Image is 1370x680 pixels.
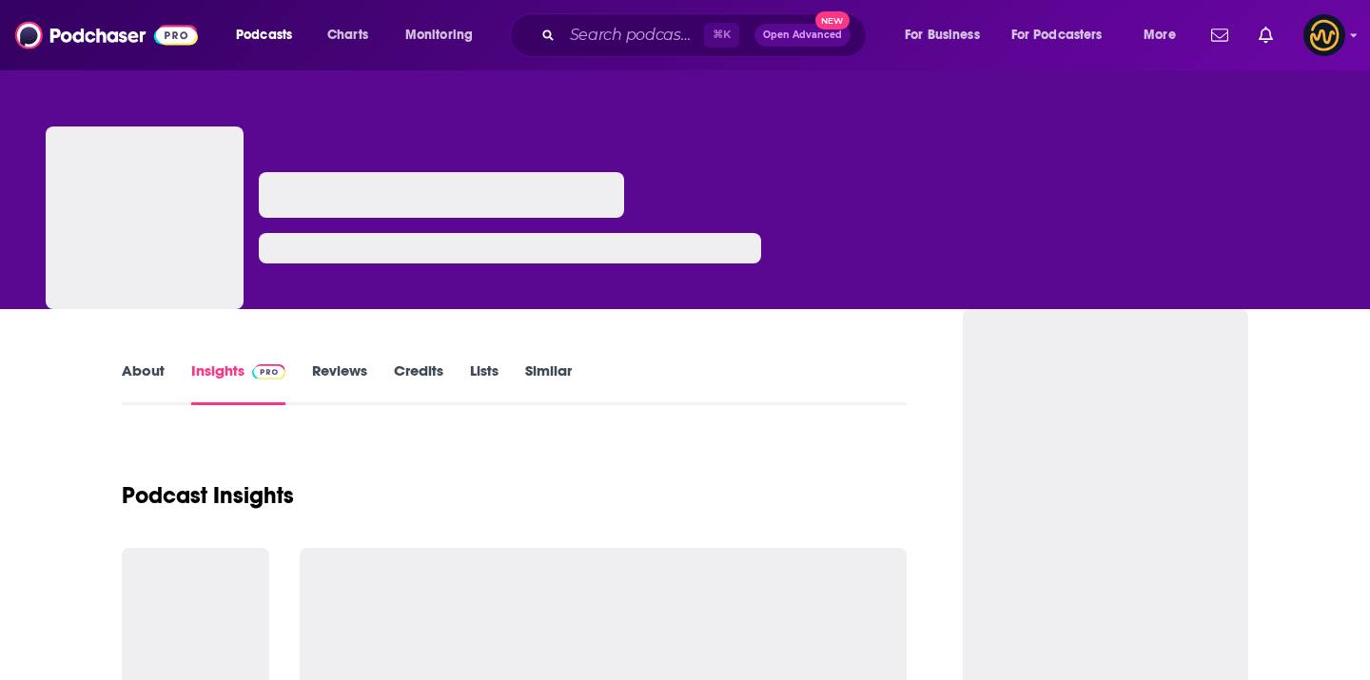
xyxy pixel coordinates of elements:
h1: Podcast Insights [122,481,294,510]
span: More [1144,22,1176,49]
a: InsightsPodchaser Pro [191,361,285,405]
a: Lists [470,361,499,405]
button: open menu [223,20,317,50]
img: User Profile [1303,14,1345,56]
button: open menu [891,20,1004,50]
a: Show notifications dropdown [1251,19,1281,51]
span: Open Advanced [763,30,842,40]
div: Search podcasts, credits, & more... [528,13,885,57]
span: ⌘ K [704,23,739,48]
span: Charts [327,22,368,49]
img: Podchaser - Follow, Share and Rate Podcasts [15,17,198,53]
span: For Business [905,22,980,49]
img: Podchaser Pro [252,364,285,379]
span: Logged in as LowerStreet [1303,14,1345,56]
button: Open AdvancedNew [754,24,851,47]
input: Search podcasts, credits, & more... [562,20,704,50]
button: Show profile menu [1303,14,1345,56]
button: open menu [999,20,1130,50]
a: Similar [525,361,572,405]
a: Charts [315,20,380,50]
a: Credits [394,361,443,405]
a: About [122,361,165,405]
button: open menu [1130,20,1200,50]
button: open menu [392,20,498,50]
span: Podcasts [236,22,292,49]
a: Show notifications dropdown [1204,19,1236,51]
span: Monitoring [405,22,473,49]
span: For Podcasters [1011,22,1103,49]
span: New [815,11,850,29]
a: Reviews [312,361,367,405]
